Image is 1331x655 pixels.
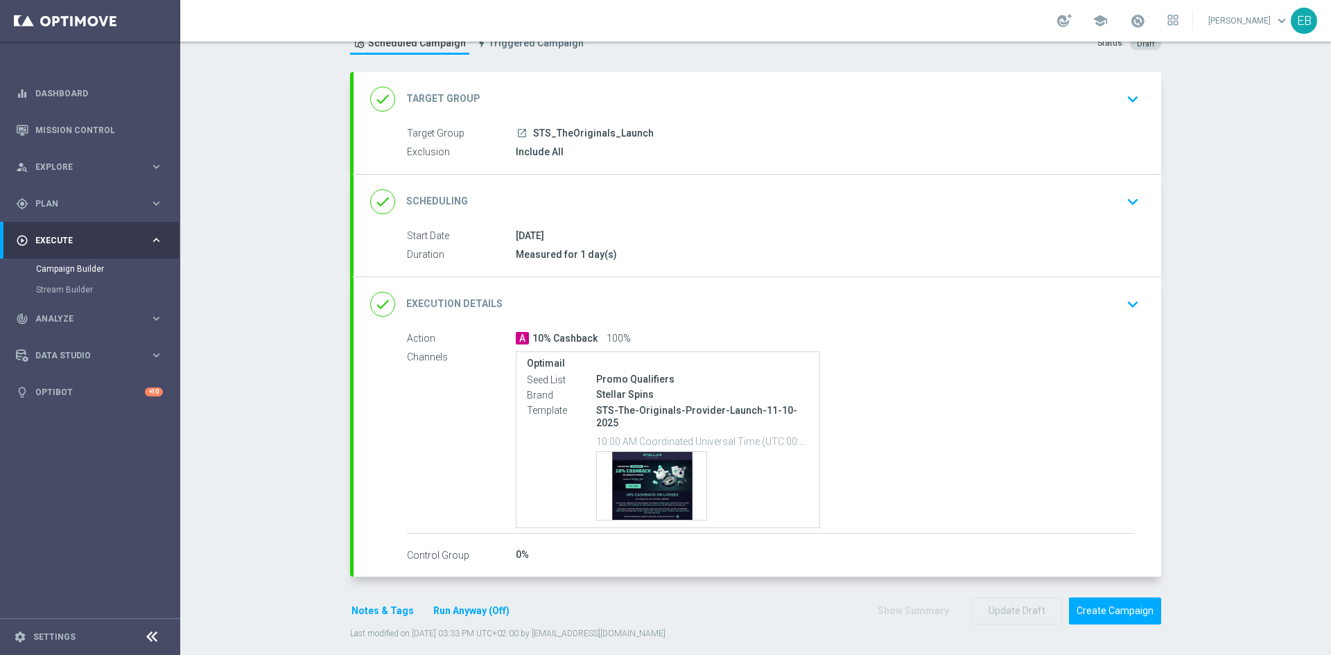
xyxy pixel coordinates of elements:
i: equalizer [16,87,28,100]
a: Optibot [35,374,145,410]
button: keyboard_arrow_down [1121,291,1145,317]
a: Dashboard [35,75,163,112]
div: done Target Group keyboard_arrow_down [370,86,1145,112]
colored-tag: Draft [1130,37,1161,49]
button: lightbulb Optibot +10 [15,387,164,398]
label: Control Group [407,549,516,561]
span: Draft [1137,40,1154,49]
i: done [370,87,395,112]
i: settings [14,631,26,643]
i: keyboard_arrow_down [1122,89,1143,110]
a: [PERSON_NAME]keyboard_arrow_down [1207,10,1291,31]
div: 0% [516,548,1134,561]
button: gps_fixed Plan keyboard_arrow_right [15,198,164,209]
span: keyboard_arrow_down [1274,13,1289,28]
div: done Execution Details keyboard_arrow_down [370,291,1145,317]
i: keyboard_arrow_down [1122,191,1143,212]
div: Last modified on [DATE] 03:33 PM UTC+02:00 by [EMAIL_ADDRESS][DOMAIN_NAME] [350,625,1161,640]
span: Triggered Campaign [489,37,584,49]
button: Create Campaign [1069,597,1161,625]
button: Mission Control [15,125,164,136]
div: Status: [1097,37,1124,50]
button: keyboard_arrow_down [1121,86,1145,112]
button: Notes & Tags [350,602,415,620]
button: keyboard_arrow_down [1121,189,1145,215]
span: 100% [607,333,631,345]
button: Update Draft [972,597,1062,625]
span: Explore [35,163,150,171]
button: play_circle_outline Execute keyboard_arrow_right [15,235,164,246]
label: Target Group [407,128,516,140]
button: equalizer Dashboard [15,88,164,99]
div: +10 [145,387,163,396]
button: person_search Explore keyboard_arrow_right [15,161,164,173]
span: 10% Cashback [532,333,598,345]
a: Stream Builder [36,284,144,295]
div: Mission Control [16,112,163,148]
i: person_search [16,161,28,173]
h2: Target Group [406,92,480,105]
button: Data Studio keyboard_arrow_right [15,350,164,361]
div: Execute [16,234,150,247]
i: done [370,292,395,317]
div: Stellar Spins [596,387,809,401]
button: Run Anyway (Off) [432,602,511,620]
div: done Scheduling keyboard_arrow_down [370,189,1145,215]
i: keyboard_arrow_right [150,160,163,173]
i: play_circle_outline [16,234,28,247]
i: launch [516,128,528,139]
div: Data Studio [16,349,150,362]
i: lightbulb [16,386,28,399]
div: EB [1291,8,1317,34]
div: Campaign Builder [36,259,179,279]
i: keyboard_arrow_right [150,312,163,325]
a: Scheduled Campaign [350,32,469,55]
label: Exclusion [407,146,516,159]
i: keyboard_arrow_down [1122,294,1143,315]
span: Analyze [35,315,150,323]
span: Scheduled Campaign [368,37,466,49]
div: Explore [16,161,150,173]
a: Mission Control [35,112,163,148]
h2: Scheduling [406,195,468,208]
p: STS-The-Originals-Provider-Launch-11-10-2025 [596,404,809,429]
span: Execute [35,236,150,245]
a: Settings [33,633,76,641]
div: Stream Builder [36,279,179,300]
label: Channels [407,351,516,364]
label: Seed List [527,374,596,386]
label: Brand [527,389,596,401]
label: Optimail [527,358,809,369]
a: Campaign Builder [36,263,144,274]
div: [DATE] [516,229,1134,243]
span: STS_TheOriginals_Launch [533,128,654,140]
a: Triggered Campaign [473,32,587,55]
p: 10:00 AM Coordinated Universal Time (UTC 00:00) [596,434,809,448]
div: Analyze [16,313,150,325]
i: gps_fixed [16,198,28,210]
label: Template [527,404,596,417]
span: school [1093,13,1108,28]
div: Measured for 1 day(s) [516,247,1134,261]
i: keyboard_arrow_right [150,349,163,362]
i: keyboard_arrow_right [150,234,163,247]
label: Duration [407,249,516,261]
div: Dashboard [16,75,163,112]
i: keyboard_arrow_right [150,197,163,210]
span: Data Studio [35,351,150,360]
i: track_changes [16,313,28,325]
span: A [516,332,529,344]
span: Plan [35,200,150,208]
div: Optibot [16,374,163,410]
label: Start Date [407,230,516,243]
div: Promo Qualifiers [596,372,809,386]
label: Action [407,333,516,345]
button: track_changes Analyze keyboard_arrow_right [15,313,164,324]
